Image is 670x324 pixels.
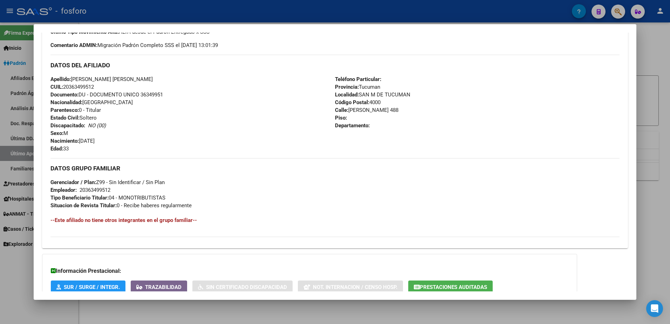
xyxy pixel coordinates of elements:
[50,130,68,136] span: M
[408,281,493,293] button: Prestaciones Auditadas
[50,41,218,49] span: Migración Padrón Completo SSS el [DATE] 13:01:39
[51,281,125,293] button: SUR / SURGE / INTEGR.
[335,122,370,129] strong: Departamento:
[50,179,165,185] span: Z99 - Sin Identificar / Sin Plan
[50,76,71,82] strong: Apellido:
[50,187,77,193] strong: Empleador:
[335,84,359,90] strong: Provincia:
[50,195,165,201] span: 04 - MONOTRIBUTISTAS
[50,99,133,106] span: [GEOGRAPHIC_DATA]
[335,99,369,106] strong: Código Postal:
[51,267,568,275] h3: Información Prestacional:
[50,115,80,121] strong: Estado Civil:
[50,107,79,113] strong: Parentesco:
[335,115,347,121] strong: Piso:
[131,281,187,293] button: Trazabilidad
[50,76,153,82] span: [PERSON_NAME] [PERSON_NAME]
[50,61,620,69] h3: DATOS DEL AFILIADO
[145,284,182,290] span: Trazabilidad
[50,202,192,209] span: 0 - Recibe haberes regularmente
[64,284,120,290] span: SUR / SURGE / INTEGR.
[50,202,117,209] strong: Situacion de Revista Titular:
[50,92,163,98] span: DU - DOCUMENTO UNICO 36349951
[298,281,403,293] button: Not. Internacion / Censo Hosp.
[50,164,620,172] h3: DATOS GRUPO FAMILIAR
[50,146,69,152] span: 33
[420,284,487,290] span: Prestaciones Auditadas
[646,300,663,317] div: Open Intercom Messenger
[335,92,359,98] strong: Localidad:
[50,92,78,98] strong: Documento:
[335,84,380,90] span: Tucuman
[50,195,109,201] strong: Tipo Beneficiario Titular:
[335,92,410,98] span: SAN M DE TUCUMAN
[50,84,94,90] span: 20363499512
[192,281,293,293] button: Sin Certificado Discapacidad
[80,186,110,194] div: 20363499512
[335,76,381,82] strong: Teléfono Particular:
[50,99,82,106] strong: Nacionalidad:
[335,107,398,113] span: [PERSON_NAME] 488
[50,42,97,48] strong: Comentario ADMIN:
[50,179,96,185] strong: Gerenciador / Plan:
[206,284,287,290] span: Sin Certificado Discapacidad
[50,122,85,129] strong: Discapacitado:
[50,216,620,224] h4: --Este afiliado no tiene otros integrantes en el grupo familiar--
[88,122,106,129] i: NO (00)
[50,138,95,144] span: [DATE]
[50,130,63,136] strong: Sexo:
[50,107,101,113] span: 0 - Titular
[50,138,79,144] strong: Nacimiento:
[50,115,97,121] span: Soltero
[335,99,381,106] span: 4000
[50,146,63,152] strong: Edad:
[335,107,348,113] strong: Calle:
[50,84,63,90] strong: CUIL:
[313,284,397,290] span: Not. Internacion / Censo Hosp.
